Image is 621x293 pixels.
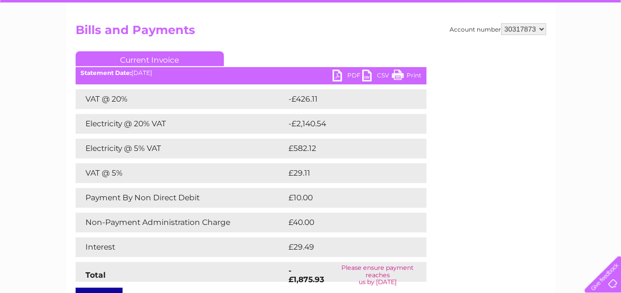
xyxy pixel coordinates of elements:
[447,42,466,49] a: Water
[289,266,324,284] strong: -£1,875.93
[535,42,549,49] a: Blog
[435,5,503,17] a: 0333 014 3131
[76,237,286,257] td: Interest
[332,70,362,84] a: PDF
[286,213,407,232] td: £40.00
[555,42,580,49] a: Contact
[392,70,421,84] a: Print
[286,139,408,158] td: £582.12
[362,70,392,84] a: CSV
[286,237,407,257] td: £29.49
[78,5,544,48] div: Clear Business is a trading name of Verastar Limited (registered in [GEOGRAPHIC_DATA] No. 3667643...
[286,89,409,109] td: -£426.11
[85,270,106,280] strong: Total
[286,114,412,134] td: -£2,140.54
[588,42,612,49] a: Log out
[76,23,546,42] h2: Bills and Payments
[450,23,546,35] div: Account number
[76,139,286,158] td: Electricity @ 5% VAT
[329,262,426,288] td: Please ensure payment reaches us by [DATE]
[76,163,286,183] td: VAT @ 5%
[81,69,131,76] b: Statement Date:
[286,163,405,183] td: £29.11
[472,42,494,49] a: Energy
[76,51,224,66] a: Current Invoice
[499,42,529,49] a: Telecoms
[76,114,286,134] td: Electricity @ 20% VAT
[76,213,286,232] td: Non-Payment Administration Charge
[76,89,286,109] td: VAT @ 20%
[76,70,426,76] div: [DATE]
[22,26,72,56] img: logo.png
[286,188,406,208] td: £10.00
[76,188,286,208] td: Payment By Non Direct Debit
